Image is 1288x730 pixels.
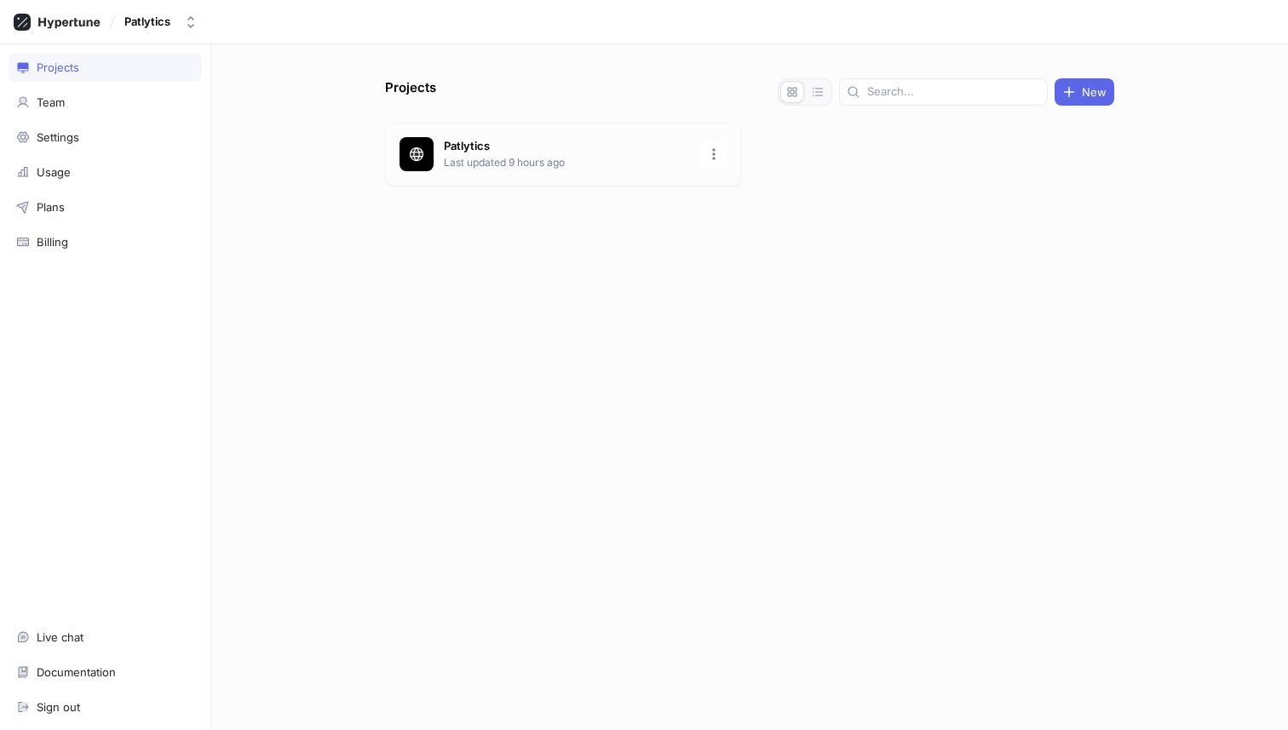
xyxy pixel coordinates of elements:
div: Billing [37,235,68,249]
button: Patlytics [118,8,204,36]
input: Search... [867,83,1040,101]
div: Live chat [37,630,83,644]
a: Team [9,88,202,117]
a: Settings [9,123,202,152]
div: Projects [37,60,79,74]
div: Settings [37,130,79,144]
span: New [1082,87,1107,97]
p: Projects [385,78,436,106]
a: Projects [9,53,202,82]
div: Documentation [37,665,116,679]
a: Plans [9,193,202,221]
div: Plans [37,200,65,214]
p: Last updated 9 hours ago [444,155,691,170]
div: Sign out [37,700,80,714]
div: Patlytics [124,14,170,29]
button: New [1055,78,1114,106]
p: Patlytics [444,138,691,155]
a: Billing [9,227,202,256]
a: Usage [9,158,202,187]
a: Documentation [9,658,202,687]
div: Team [37,95,65,109]
div: Usage [37,165,71,179]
